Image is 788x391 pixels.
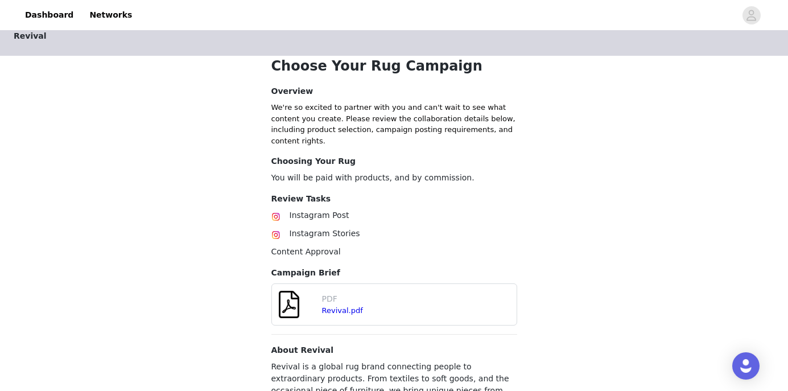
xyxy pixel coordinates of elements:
div: Open Intercom Messenger [732,352,760,380]
h4: About Revival [271,344,517,356]
div: We're so excited to partner with you and can't wait to see what content you create. Please review... [271,102,517,146]
h1: Choose Your Rug Campaign [271,56,517,76]
img: Instagram Icon [271,231,280,240]
a: Dashboard [18,2,80,28]
div: avatar [746,6,757,24]
h4: Review Tasks [271,193,517,205]
span: Content Approval [271,247,341,256]
span: Instagram Stories [290,229,360,238]
span: PDF [322,294,337,303]
span: Revival [14,30,47,42]
h4: Overview [271,85,517,97]
span: Instagram Post [290,211,349,220]
a: Revival.pdf [322,306,363,315]
h4: Choosing Your Rug [271,155,517,167]
h4: Campaign Brief [271,267,517,279]
p: You will be paid with products, and by commission. [271,172,517,184]
a: Networks [82,2,139,28]
img: Instagram Icon [271,212,280,221]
